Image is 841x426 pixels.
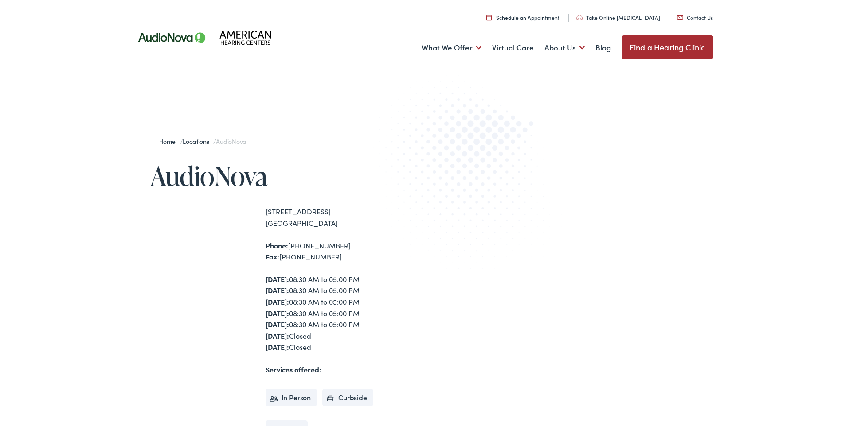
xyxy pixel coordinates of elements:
[150,161,421,190] h1: AudioNova
[544,31,585,64] a: About Us
[266,274,289,284] strong: [DATE]:
[322,389,373,407] li: Curbside
[622,35,713,59] a: Find a Hearing Clinic
[183,137,213,146] a: Locations
[266,252,279,261] strong: Fax:
[492,31,534,64] a: Virtual Care
[266,331,289,341] strong: [DATE]:
[159,137,246,146] span: / /
[266,285,289,295] strong: [DATE]:
[677,14,713,21] a: Contact Us
[266,240,288,250] strong: Phone:
[266,342,289,352] strong: [DATE]:
[266,206,421,228] div: [STREET_ADDRESS] [GEOGRAPHIC_DATA]
[576,15,583,20] img: utility icon
[595,31,611,64] a: Blog
[266,297,289,306] strong: [DATE]:
[266,308,289,318] strong: [DATE]:
[677,15,683,20] img: utility icon
[422,31,481,64] a: What We Offer
[266,240,421,263] div: [PHONE_NUMBER] [PHONE_NUMBER]
[266,389,317,407] li: In Person
[216,137,246,146] span: AudioNova
[159,137,180,146] a: Home
[486,15,492,20] img: utility icon
[486,14,559,21] a: Schedule an Appointment
[576,14,660,21] a: Take Online [MEDICAL_DATA]
[266,319,289,329] strong: [DATE]:
[266,364,321,374] strong: Services offered:
[266,274,421,353] div: 08:30 AM to 05:00 PM 08:30 AM to 05:00 PM 08:30 AM to 05:00 PM 08:30 AM to 05:00 PM 08:30 AM to 0...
